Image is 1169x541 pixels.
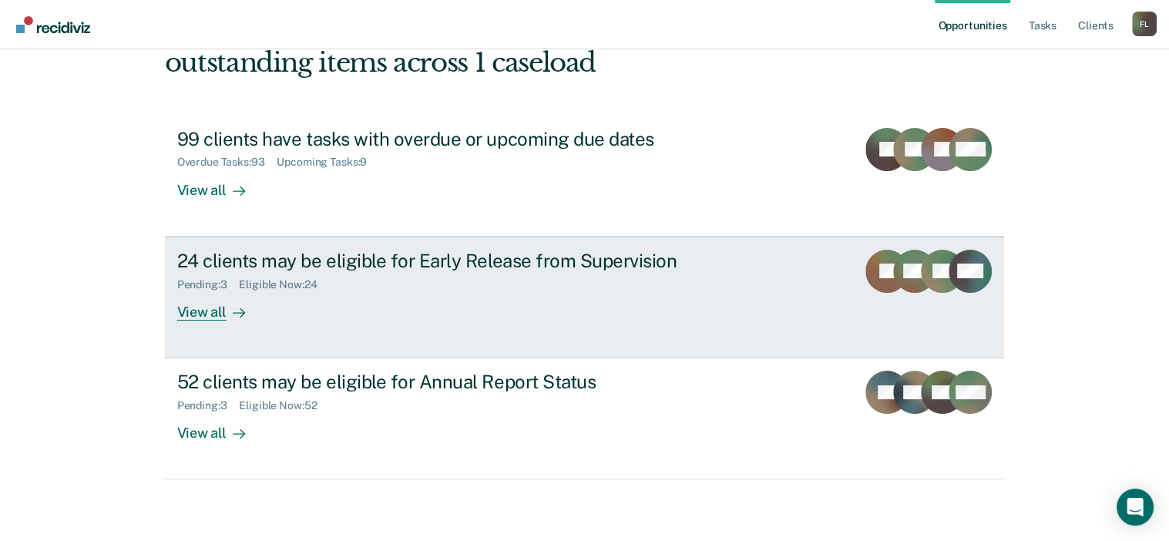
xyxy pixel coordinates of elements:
[165,237,1005,358] a: 24 clients may be eligible for Early Release from SupervisionPending:3Eligible Now:24View all
[177,291,264,321] div: View all
[177,399,240,412] div: Pending : 3
[1117,489,1154,526] div: Open Intercom Messenger
[1132,12,1157,36] button: Profile dropdown button
[239,399,329,412] div: Eligible Now : 52
[1132,12,1157,36] div: F L
[165,116,1005,237] a: 99 clients have tasks with overdue or upcoming due datesOverdue Tasks:93Upcoming Tasks:9View all
[177,128,718,150] div: 99 clients have tasks with overdue or upcoming due dates
[239,278,329,291] div: Eligible Now : 24
[277,156,379,169] div: Upcoming Tasks : 9
[16,16,90,33] img: Recidiviz
[177,412,264,442] div: View all
[177,250,718,272] div: 24 clients may be eligible for Early Release from Supervision
[177,156,277,169] div: Overdue Tasks : 93
[165,358,1005,479] a: 52 clients may be eligible for Annual Report StatusPending:3Eligible Now:52View all
[177,169,264,199] div: View all
[177,278,240,291] div: Pending : 3
[177,371,718,393] div: 52 clients may be eligible for Annual Report Status
[165,15,837,79] div: Hi, [PERSON_NAME]. We’ve found some outstanding items across 1 caseload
